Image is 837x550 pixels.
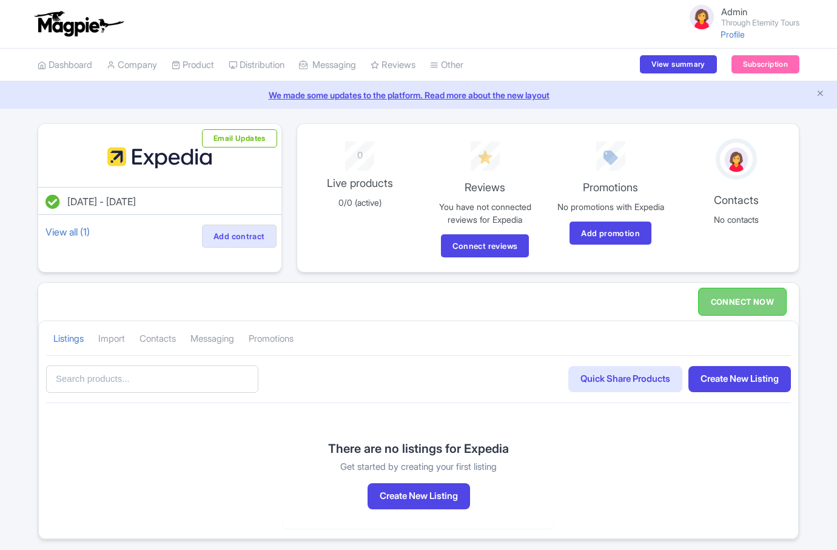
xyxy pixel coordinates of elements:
[98,322,125,356] a: Import
[32,10,126,37] img: logo-ab69f6fb50320c5b225c76a69d11143b.png
[555,200,666,213] p: No promotions with Expedia
[340,460,497,474] p: Get started by creating your first listing
[688,366,791,392] a: Create New Listing
[681,192,792,208] p: Contacts
[328,442,509,455] h2: There are no listings for Expedia
[368,483,470,509] button: Create New Listing
[429,179,540,195] p: Reviews
[721,29,745,39] a: Profile
[190,322,234,356] a: Messaging
[816,87,825,101] button: Close announcement
[555,179,666,195] p: Promotions
[429,200,540,226] p: You have not connected reviews for Expedia
[202,225,277,248] a: Add contract
[67,195,136,208] span: [DATE] - [DATE]
[299,49,356,82] a: Messaging
[249,322,294,356] a: Promotions
[46,365,258,393] input: Search products...
[139,322,176,356] a: Contacts
[687,2,716,32] img: avatar_key_member-9c1dde93af8b07d7383eb8b5fb890c87.png
[107,49,157,82] a: Company
[304,141,415,163] div: 0
[570,222,651,245] a: Add promotion
[721,6,747,18] span: Admin
[105,138,214,177] img: fypmqypogfuaole80hlt.svg
[202,129,277,148] button: Email Updates
[371,49,415,82] a: Reviews
[172,49,214,82] a: Product
[7,89,830,101] a: We made some updates to the platform. Read more about the new layout
[681,213,792,226] p: No contacts
[698,288,787,316] a: CONNECT NOW
[640,55,716,73] a: View summary
[43,223,92,240] a: View all (1)
[721,19,799,27] small: Through Eternity Tours
[304,175,415,191] p: Live products
[38,49,92,82] a: Dashboard
[430,49,463,82] a: Other
[229,49,284,82] a: Distribution
[441,234,529,257] a: Connect reviews
[568,366,682,392] a: Quick Share Products
[53,322,84,356] a: Listings
[731,55,799,73] a: Subscription
[680,2,799,32] a: Admin Through Eternity Tours
[722,145,750,174] img: avatar_key_member-9c1dde93af8b07d7383eb8b5fb890c87.png
[304,196,415,209] p: 0/0 (active)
